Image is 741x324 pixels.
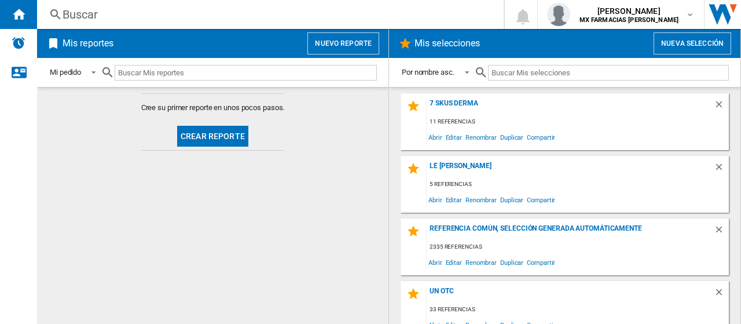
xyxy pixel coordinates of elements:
span: Duplicar [498,254,525,270]
span: Compartir [525,129,557,145]
span: Abrir [427,129,444,145]
div: Borrar [714,287,729,303]
img: profile.jpg [547,3,570,26]
span: Editar [444,129,464,145]
div: Le [PERSON_NAME] [427,162,714,177]
input: Buscar Mis selecciones [488,65,729,81]
h2: Mis selecciones [412,32,483,54]
span: Editar [444,254,464,270]
button: Nuevo reporte [307,32,379,54]
input: Buscar Mis reportes [115,65,377,81]
div: Buscar [63,6,474,23]
span: Abrir [427,254,444,270]
button: Crear reporte [177,126,248,147]
span: [PERSON_NAME] [579,5,679,17]
span: Cree su primer reporte en unos pocos pasos. [141,103,285,113]
span: Editar [444,192,464,207]
b: MX FARMACIAS [PERSON_NAME] [579,16,679,24]
span: Duplicar [498,192,525,207]
div: 33 referencias [427,303,729,317]
div: 5 referencias [427,177,729,192]
span: Duplicar [498,129,525,145]
span: Abrir [427,192,444,207]
div: Por nombre asc. [402,68,454,77]
div: Borrar [714,99,729,115]
div: 7 SKUS DERMA [427,99,714,115]
h2: Mis reportes [60,32,116,54]
div: UN OTC [427,287,714,303]
button: Nueva selección [654,32,731,54]
div: Borrar [714,162,729,177]
span: Renombrar [464,254,498,270]
div: 11 referencias [427,115,729,129]
span: Renombrar [464,129,498,145]
span: Compartir [525,192,557,207]
div: Referencia común, selección generada automáticamente [427,224,714,240]
img: alerts-logo.svg [12,36,25,50]
span: Compartir [525,254,557,270]
div: Borrar [714,224,729,240]
div: Mi pedido [50,68,81,77]
div: 2335 referencias [427,240,729,254]
span: Renombrar [464,192,498,207]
